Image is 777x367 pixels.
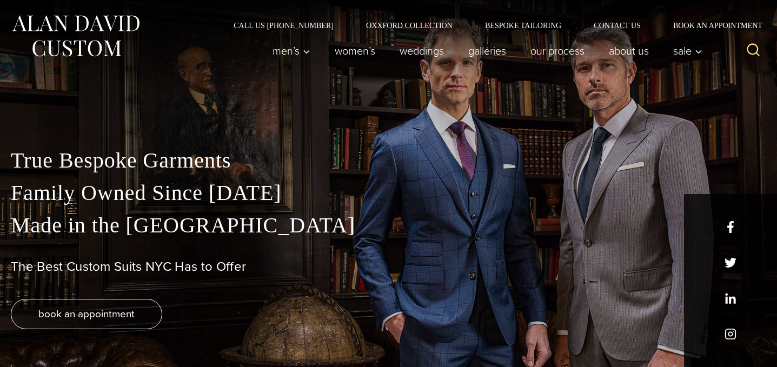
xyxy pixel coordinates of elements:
[597,40,661,62] a: About Us
[673,45,702,56] span: Sale
[11,144,766,242] p: True Bespoke Garments Family Owned Since [DATE] Made in the [GEOGRAPHIC_DATA]
[11,259,766,275] h1: The Best Custom Suits NYC Has to Offer
[577,22,657,29] a: Contact Us
[469,22,577,29] a: Bespoke Tailoring
[38,306,135,322] span: book an appointment
[217,22,766,29] nav: Secondary Navigation
[261,40,708,62] nav: Primary Navigation
[740,38,766,64] button: View Search Form
[350,22,469,29] a: Oxxford Collection
[217,22,350,29] a: Call Us [PHONE_NUMBER]
[323,40,388,62] a: Women’s
[456,40,519,62] a: Galleries
[273,45,310,56] span: Men’s
[388,40,456,62] a: weddings
[11,299,162,329] a: book an appointment
[519,40,597,62] a: Our Process
[657,22,766,29] a: Book an Appointment
[11,12,141,60] img: Alan David Custom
